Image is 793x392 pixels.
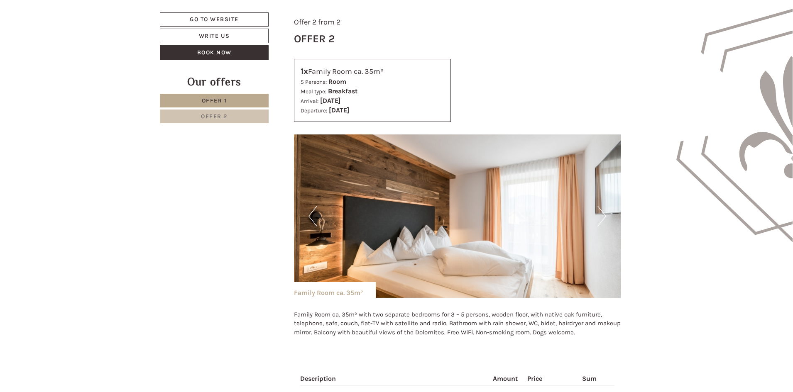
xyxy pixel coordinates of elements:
th: Amount [490,373,524,385]
small: Departure: [301,107,327,114]
a: Write us [160,29,269,43]
span: Offer 2 from 2 [294,17,340,27]
span: Offer 1 [202,97,227,104]
b: [DATE] [329,106,349,114]
b: Breakfast [328,87,357,95]
button: Next [597,206,606,226]
div: [DATE] [149,6,178,20]
small: Arrival: [301,98,318,104]
span: Offer 2 [201,113,228,120]
b: 1x [301,66,308,76]
a: Book now [160,45,269,60]
img: image [294,134,621,298]
button: Send [283,219,326,233]
small: 17:36 [12,40,96,46]
p: Family Room ca. 35m² with two separate bedrooms for 3 – 5 persons, wooden floor, with native oak ... [294,310,621,337]
b: Room [328,78,346,85]
div: Hotel B&B Feldmessner [12,24,96,31]
b: [DATE] [320,97,340,105]
div: Offer 2 [294,31,335,46]
div: Our offers [160,74,269,90]
th: Sum [579,373,614,385]
small: 5 Persons: [301,79,327,85]
div: Family Room ca. 35m² [294,282,376,298]
button: Previous [308,206,317,226]
div: Family Room ca. 35m² [301,66,445,78]
th: Description [300,373,490,385]
div: Hello, how can we help you? [6,22,100,48]
small: Meal type: [301,88,326,95]
a: Go to website [160,12,269,27]
th: Price [524,373,578,385]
